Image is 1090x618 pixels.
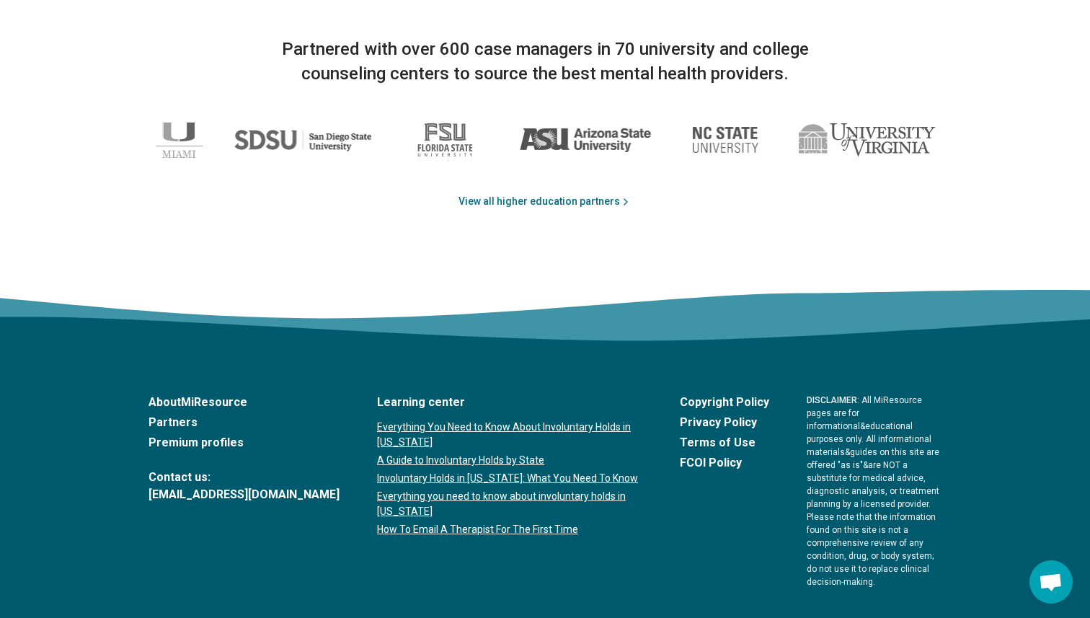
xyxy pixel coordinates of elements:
a: Copyright Policy [680,394,769,411]
img: North Carolina State University [683,120,767,160]
span: DISCLAIMER [807,395,857,405]
a: Everything You Need to Know About Involuntary Holds in [US_STATE] [377,420,642,450]
a: Terms of Use [680,434,769,451]
a: View all higher education partners [458,194,632,209]
a: A Guide to Involuntary Holds by State [377,453,642,468]
a: Everything you need to know about involuntary holds in [US_STATE] [377,489,642,519]
a: Privacy Policy [680,414,769,431]
a: [EMAIL_ADDRESS][DOMAIN_NAME] [149,486,340,503]
img: San Diego State University [234,124,371,156]
a: AboutMiResource [149,394,340,411]
span: Contact us: [149,469,340,486]
img: Florida State University [403,115,487,165]
a: Learning center [377,394,642,411]
img: University of Miami [156,122,203,158]
a: FCOI Policy [680,454,769,472]
img: Arizona State University [519,127,652,152]
img: University of Virginia [799,123,935,156]
a: Involuntary Holds in [US_STATE]: What You Need To Know [377,471,642,486]
p: Partnered with over 600 case managers in 70 university and college counseling centers to source t... [257,37,833,86]
a: Partners [149,414,340,431]
a: Premium profiles [149,434,340,451]
a: Open chat [1029,560,1073,604]
a: How To Email A Therapist For The First Time [377,522,642,537]
p: : All MiResource pages are for informational & educational purposes only. All informational mater... [807,394,941,588]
